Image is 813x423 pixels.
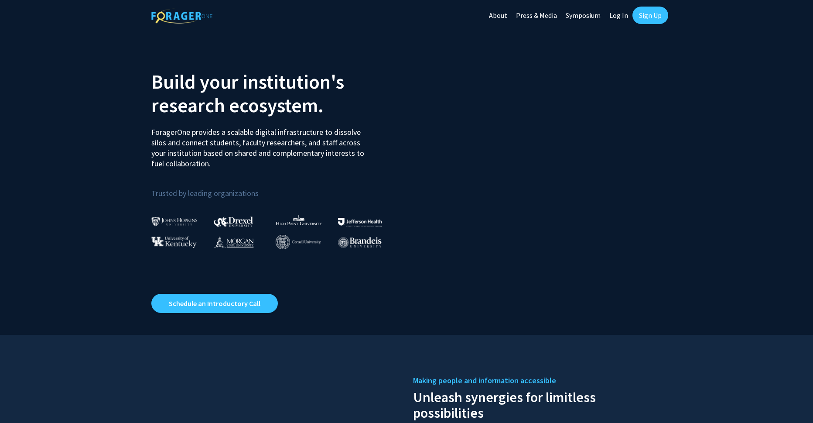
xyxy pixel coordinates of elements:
[151,8,212,24] img: ForagerOne Logo
[338,237,382,248] img: Brandeis University
[276,235,321,249] img: Cornell University
[338,218,382,226] img: Thomas Jefferson University
[214,236,254,248] img: Morgan State University
[413,387,662,421] h2: Unleash synergies for limitless possibilities
[151,176,400,200] p: Trusted by leading organizations
[632,7,668,24] a: Sign Up
[413,374,662,387] h5: Making people and information accessible
[151,294,278,313] a: Opens in a new tab
[151,70,400,117] h2: Build your institution's research ecosystem.
[151,120,370,169] p: ForagerOne provides a scalable digital infrastructure to dissolve silos and connect students, fac...
[151,217,198,226] img: Johns Hopkins University
[276,215,322,225] img: High Point University
[151,236,197,248] img: University of Kentucky
[214,217,253,227] img: Drexel University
